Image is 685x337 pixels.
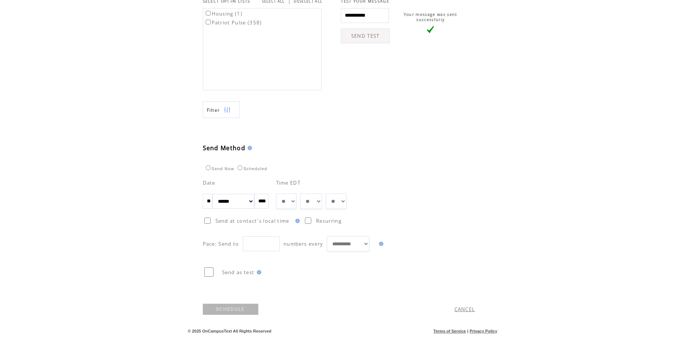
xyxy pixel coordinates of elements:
span: Recurring [316,218,342,224]
span: Date [203,179,215,186]
span: Send Method [203,144,246,152]
img: help.gif [377,242,383,246]
a: Terms of Service [433,329,466,333]
label: Patriot Pulse (358) [204,19,262,26]
a: SEND TEST [341,28,390,43]
a: SCHEDULE [203,304,258,315]
img: help.gif [245,146,252,150]
span: | [467,329,468,333]
img: filters.png [224,102,231,118]
input: Scheduled [238,165,242,170]
input: Send Now [206,165,211,170]
span: Show filters [207,107,220,113]
a: Filter [203,101,240,118]
label: Housing (1) [204,10,243,17]
img: help.gif [255,270,261,274]
span: Time EDT [276,179,301,186]
input: Patriot Pulse (358) [206,20,211,24]
a: CANCEL [454,306,475,313]
label: Send Now [204,166,234,171]
img: help.gif [293,219,300,223]
span: Send at contact`s local time [215,218,289,224]
img: vLarge.png [427,26,434,33]
span: Send as test [222,269,255,276]
span: numbers every [283,240,323,247]
label: Scheduled [236,166,267,171]
span: © 2025 OnCampusText All Rights Reserved [188,329,272,333]
a: Privacy Policy [470,329,497,333]
span: Your message was sent successfully [404,12,457,22]
span: Pace: Send to [203,240,239,247]
input: Housing (1) [206,11,211,16]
